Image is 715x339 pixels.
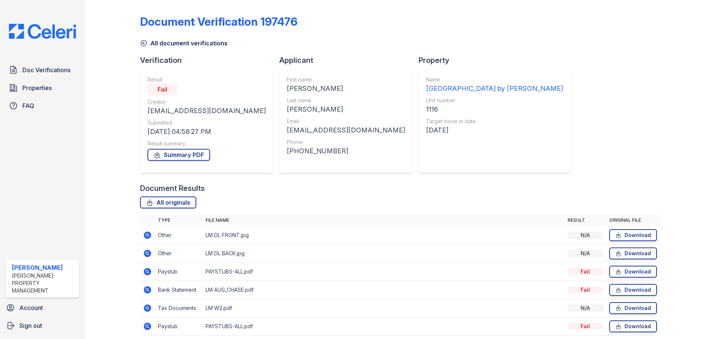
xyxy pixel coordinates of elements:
td: Other [155,244,203,263]
div: Creator [147,98,266,106]
div: Last name [287,97,405,104]
a: Account [3,300,82,315]
div: Verification [140,55,279,65]
div: 1116 [426,104,563,115]
div: [PERSON_NAME] Property Management [12,272,76,294]
div: Unit number [426,97,563,104]
td: PAYSTUBS-ALL.pdf [203,317,565,336]
iframe: chat widget [684,309,708,332]
div: N/A [568,250,603,257]
a: Sign out [3,318,82,333]
div: First name [287,76,405,83]
td: Other [155,226,203,244]
div: Applicant [279,55,419,65]
a: Doc Verifications [6,63,79,77]
a: FAQ [6,98,79,113]
div: Fail [568,268,603,275]
div: Result summary [147,140,266,147]
div: [PERSON_NAME] [12,263,76,272]
div: N/A [568,304,603,312]
span: Account [19,303,43,312]
a: Properties [6,80,79,95]
div: [PHONE_NUMBER] [287,146,405,156]
img: CE_Logo_Blue-a8612792a0a2168367f1c8372b55b34899dd931a85d93a1a3d3e32e68fde9ad4.png [3,24,82,39]
div: Fail [568,286,603,294]
td: LM W2.pdf [203,299,565,317]
div: N/A [568,231,603,239]
span: Properties [22,83,52,92]
th: Result [565,214,606,226]
td: Paystub [155,263,203,281]
a: Download [609,320,657,332]
div: Fail [147,83,177,95]
div: Email [287,118,405,125]
div: [PERSON_NAME] [287,83,405,94]
div: Document Verification 197476 [140,15,298,28]
div: Name [426,76,563,83]
div: Document Results [140,183,205,194]
div: [EMAIL_ADDRESS][DOMAIN_NAME] [287,125,405,135]
a: Download [609,247,657,259]
div: [DATE] [426,125,563,135]
td: LM DL FRONT.jpg [203,226,565,244]
div: [EMAIL_ADDRESS][DOMAIN_NAME] [147,106,266,116]
th: Original file [606,214,660,226]
a: Download [609,266,657,278]
span: Doc Verifications [22,65,70,74]
div: Property [419,55,576,65]
td: LM AUG_CHASE.pdf [203,281,565,299]
td: Bank Statement [155,281,203,299]
a: All document verifications [140,39,228,48]
th: File name [203,214,565,226]
div: Phone [287,138,405,146]
a: Download [609,302,657,314]
td: LM DL BACK.jpg [203,244,565,263]
div: Fail [568,323,603,330]
div: [GEOGRAPHIC_DATA] by [PERSON_NAME] [426,83,563,94]
div: Result [147,76,266,83]
span: Sign out [19,321,42,330]
td: Paystub [155,317,203,336]
td: PAYSTUBS-ALL.pdf [203,263,565,281]
th: Type [155,214,203,226]
div: Submitted [147,119,266,127]
a: Download [609,229,657,241]
a: Summary PDF [147,149,210,161]
span: FAQ [22,101,34,110]
a: Download [609,284,657,296]
a: All originals [140,196,196,208]
a: Name [GEOGRAPHIC_DATA] by [PERSON_NAME] [426,76,563,94]
div: [DATE] 04:58:27 PM [147,127,266,137]
div: Target move in date [426,118,563,125]
td: Tax Documents [155,299,203,317]
div: [PERSON_NAME] [287,104,405,115]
